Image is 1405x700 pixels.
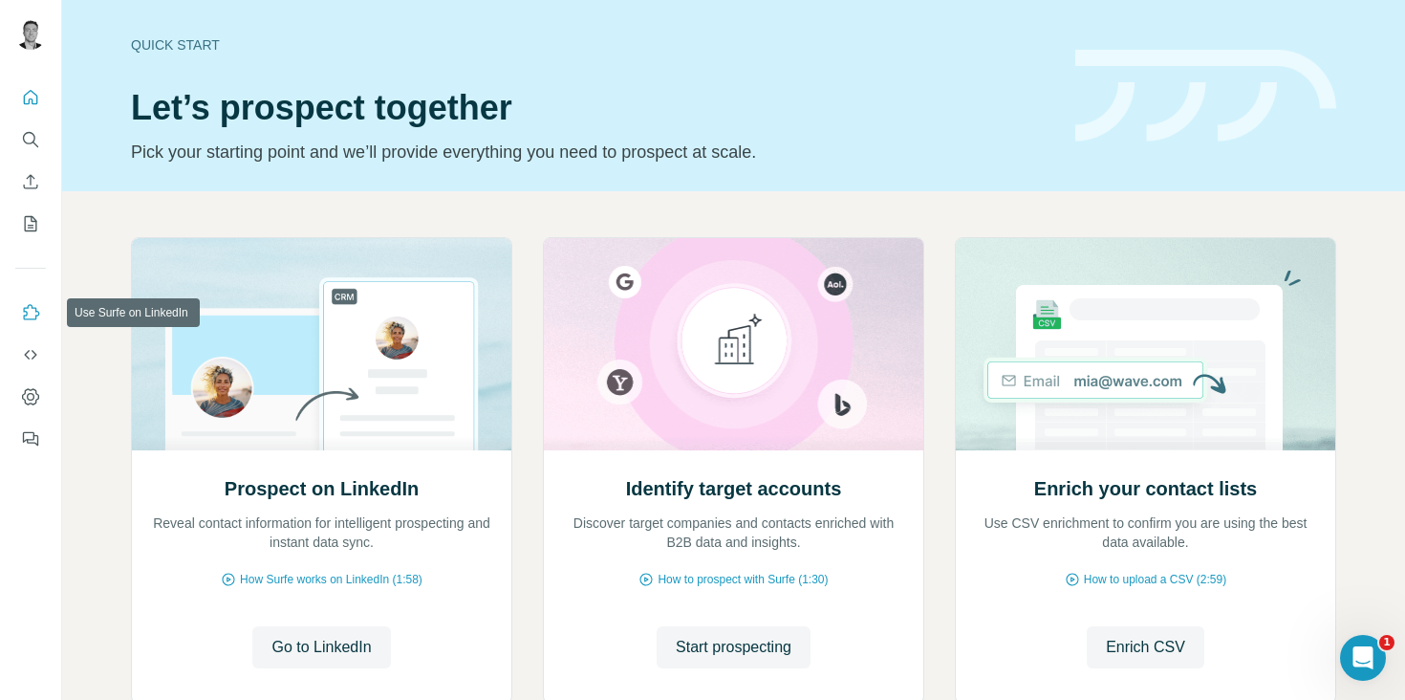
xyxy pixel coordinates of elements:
[563,514,904,552] p: Discover target companies and contacts enriched with B2B data and insights.
[271,636,371,659] span: Go to LinkedIn
[626,475,842,502] h2: Identify target accounts
[15,164,46,199] button: Enrich CSV
[15,80,46,115] button: Quick start
[131,35,1052,55] div: Quick start
[1034,475,1257,502] h2: Enrich your contact lists
[151,514,492,552] p: Reveal contact information for intelligent prospecting and instant data sync.
[676,636,791,659] span: Start prospecting
[15,207,46,241] button: My lists
[975,514,1316,552] p: Use CSV enrichment to confirm you are using the best data available.
[240,571,422,588] span: How Surfe works on LinkedIn (1:58)
[543,238,924,450] img: Identify target accounts
[15,295,46,330] button: Use Surfe on LinkedIn
[131,89,1052,127] h1: Let’s prospect together
[15,338,46,372] button: Use Surfe API
[1340,635,1386,681] iframe: Intercom live chat
[955,238,1336,450] img: Enrich your contact lists
[15,19,46,50] img: Avatar
[1087,626,1204,668] button: Enrich CSV
[1075,50,1336,142] img: banner
[15,380,46,414] button: Dashboard
[658,571,828,588] span: How to prospect with Surfe (1:30)
[15,422,46,456] button: Feedback
[131,139,1052,165] p: Pick your starting point and we’ll provide everything you need to prospect at scale.
[225,475,419,502] h2: Prospect on LinkedIn
[1084,571,1226,588] span: How to upload a CSV (2:59)
[1106,636,1185,659] span: Enrich CSV
[657,626,811,668] button: Start prospecting
[1379,635,1394,650] span: 1
[252,626,390,668] button: Go to LinkedIn
[15,122,46,157] button: Search
[131,238,512,450] img: Prospect on LinkedIn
